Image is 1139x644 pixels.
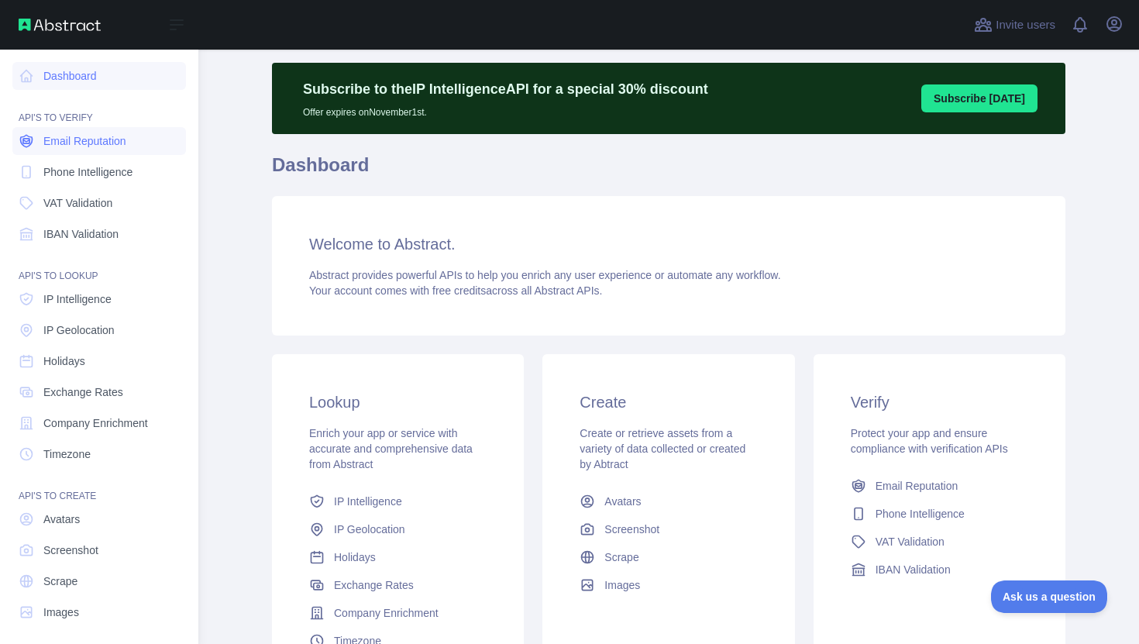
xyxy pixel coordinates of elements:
a: Timezone [12,440,186,468]
a: Images [12,598,186,626]
a: Phone Intelligence [12,158,186,186]
span: Phone Intelligence [43,164,132,180]
h3: Welcome to Abstract. [309,233,1028,255]
span: Your account comes with across all Abstract APIs. [309,284,602,297]
p: Subscribe to the IP Intelligence API for a special 30 % discount [303,78,708,100]
span: Abstract provides powerful APIs to help you enrich any user experience or automate any workflow. [309,269,781,281]
a: IP Geolocation [12,316,186,344]
span: VAT Validation [43,195,112,211]
a: Scrape [12,567,186,595]
a: Avatars [573,487,763,515]
a: VAT Validation [845,528,1034,556]
span: IP Intelligence [334,494,402,509]
span: Company Enrichment [43,415,148,431]
button: Invite users [971,12,1058,37]
h1: Dashboard [272,153,1065,190]
span: IP Geolocation [334,522,405,537]
a: VAT Validation [12,189,186,217]
a: IBAN Validation [12,220,186,248]
span: Company Enrichment [334,605,439,621]
a: Images [573,571,763,599]
span: free credits [432,284,486,297]
div: API'S TO CREATE [12,471,186,502]
span: Email Reputation [876,478,958,494]
span: VAT Validation [876,534,945,549]
span: Scrape [43,573,77,589]
a: Scrape [573,543,763,571]
span: Screenshot [604,522,659,537]
span: IBAN Validation [876,562,951,577]
p: Offer expires on November 1st. [303,100,708,119]
span: Phone Intelligence [876,506,965,522]
a: Exchange Rates [12,378,186,406]
a: Screenshot [12,536,186,564]
span: IP Intelligence [43,291,112,307]
h3: Create [580,391,757,413]
div: API'S TO LOOKUP [12,251,186,282]
span: Screenshot [43,542,98,558]
a: Holidays [12,347,186,375]
button: Subscribe [DATE] [921,84,1037,112]
h3: Verify [851,391,1028,413]
a: Holidays [303,543,493,571]
span: Exchange Rates [43,384,123,400]
span: Invite users [996,16,1055,34]
span: IBAN Validation [43,226,119,242]
span: Protect your app and ensure compliance with verification APIs [851,427,1008,455]
span: Create or retrieve assets from a variety of data collected or created by Abtract [580,427,745,470]
iframe: Toggle Customer Support [991,580,1108,613]
span: IP Geolocation [43,322,115,338]
a: Company Enrichment [12,409,186,437]
div: API'S TO VERIFY [12,93,186,124]
span: Avatars [43,511,80,527]
span: Scrape [604,549,638,565]
span: Email Reputation [43,133,126,149]
span: Images [604,577,640,593]
a: IBAN Validation [845,556,1034,584]
a: Company Enrichment [303,599,493,627]
a: IP Geolocation [303,515,493,543]
img: Abstract API [19,19,101,31]
h3: Lookup [309,391,487,413]
a: Avatars [12,505,186,533]
a: Phone Intelligence [845,500,1034,528]
span: Timezone [43,446,91,462]
span: Holidays [334,549,376,565]
a: Screenshot [573,515,763,543]
span: Avatars [604,494,641,509]
span: Enrich your app or service with accurate and comprehensive data from Abstract [309,427,473,470]
a: IP Intelligence [303,487,493,515]
span: Holidays [43,353,85,369]
span: Exchange Rates [334,577,414,593]
a: IP Intelligence [12,285,186,313]
span: Images [43,604,79,620]
a: Exchange Rates [303,571,493,599]
a: Email Reputation [845,472,1034,500]
a: Email Reputation [12,127,186,155]
a: Dashboard [12,62,186,90]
